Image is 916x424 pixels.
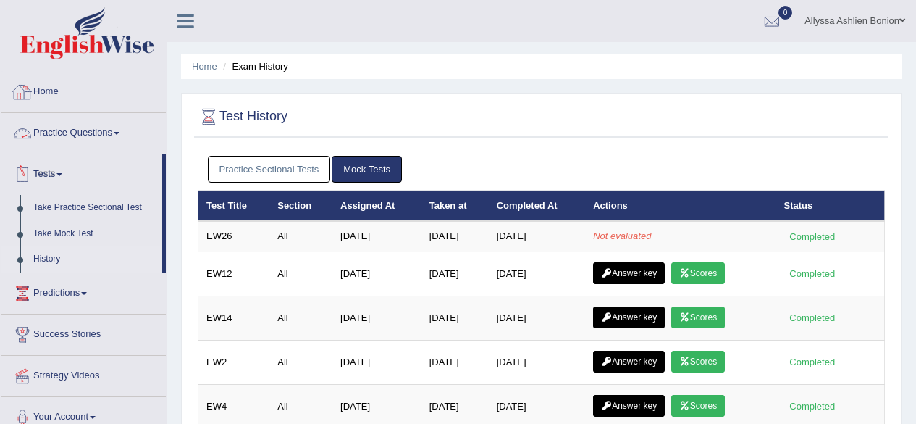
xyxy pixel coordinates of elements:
em: Not evaluated [593,230,651,241]
a: Scores [671,395,725,417]
td: [DATE] [421,296,489,340]
th: Test Title [198,191,270,221]
td: [DATE] [489,252,586,296]
a: Take Practice Sectional Test [27,195,162,221]
a: Answer key [593,262,665,284]
td: [DATE] [489,296,586,340]
td: All [269,252,332,296]
td: [DATE] [332,252,421,296]
a: Scores [671,262,725,284]
li: Exam History [219,59,288,73]
th: Taken at [421,191,489,221]
th: Assigned At [332,191,421,221]
td: [DATE] [489,340,586,384]
td: All [269,340,332,384]
th: Actions [585,191,776,221]
td: [DATE] [421,221,489,252]
a: Practice Questions [1,113,166,149]
h2: Test History [198,106,287,128]
td: All [269,296,332,340]
div: Completed [784,310,841,325]
td: [DATE] [421,252,489,296]
span: 0 [778,6,793,20]
td: [DATE] [332,296,421,340]
a: Success Stories [1,315,166,351]
a: Mock Tests [332,156,402,183]
td: EW12 [198,252,270,296]
div: Completed [784,399,841,414]
a: Practice Sectional Tests [208,156,331,183]
td: EW26 [198,221,270,252]
th: Completed At [489,191,586,221]
a: Answer key [593,351,665,373]
td: [DATE] [421,340,489,384]
div: Completed [784,354,841,370]
a: Predictions [1,273,166,309]
a: Home [192,61,217,72]
a: Take Mock Test [27,221,162,247]
th: Status [776,191,885,221]
a: Tests [1,154,162,191]
td: [DATE] [489,221,586,252]
a: Home [1,72,166,108]
a: Scores [671,351,725,373]
a: Answer key [593,395,665,417]
th: Section [269,191,332,221]
a: Scores [671,307,725,328]
td: EW14 [198,296,270,340]
div: Completed [784,266,841,281]
td: [DATE] [332,221,421,252]
td: [DATE] [332,340,421,384]
td: EW2 [198,340,270,384]
a: Answer key [593,307,665,328]
a: Strategy Videos [1,356,166,392]
a: History [27,246,162,273]
div: Completed [784,229,841,244]
td: All [269,221,332,252]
